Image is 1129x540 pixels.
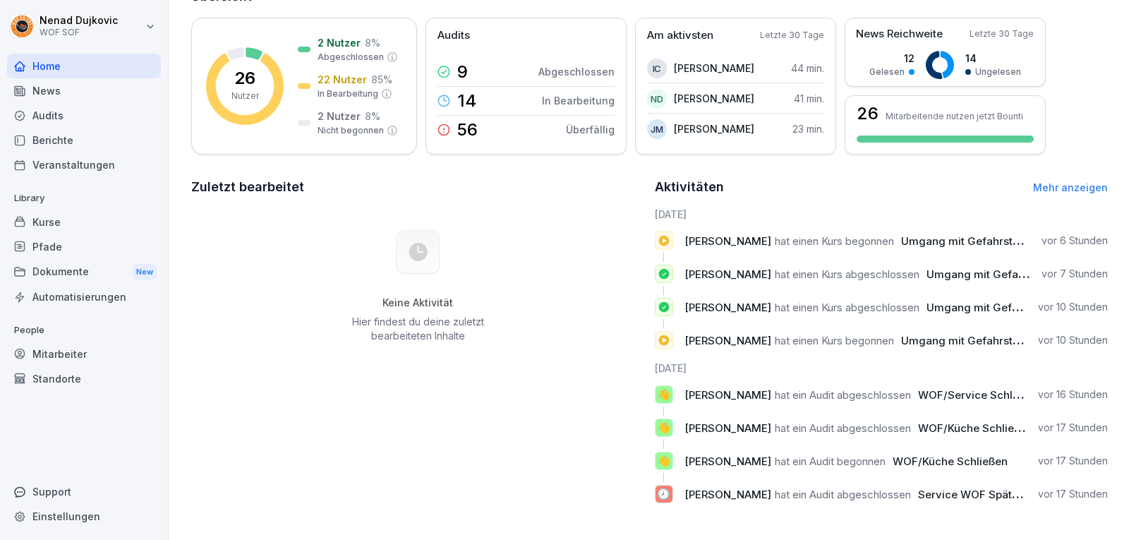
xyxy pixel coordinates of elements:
p: In Bearbeitung [542,93,615,108]
p: Audits [437,28,470,44]
span: WOF/Service Schließen [918,388,1041,402]
span: Umgang mit Gefahrstoffen [901,334,1039,347]
span: hat einen Kurs begonnen [775,234,894,248]
span: Umgang mit Gefahrstoffen [926,301,1065,314]
p: 85 % [371,72,392,87]
p: People [7,319,161,342]
p: WOF SOF [40,28,118,37]
p: Nenad Dujkovic [40,15,118,27]
span: Umgang mit Gefahrstoffen [901,234,1039,248]
p: 44 min. [791,61,824,76]
p: 👋 [657,385,670,404]
h3: 26 [857,105,879,122]
p: Am aktivsten [647,28,713,44]
a: Audits [7,103,161,128]
span: [PERSON_NAME] [684,234,771,248]
p: 14 [457,92,476,109]
p: 41 min. [794,91,824,106]
p: vor 10 Stunden [1038,300,1108,314]
span: [PERSON_NAME] [684,455,771,468]
p: In Bearbeitung [318,88,378,100]
p: 2 Nutzer [318,109,361,124]
h6: [DATE] [655,207,1109,222]
a: Home [7,54,161,78]
p: 26 [234,70,255,87]
p: vor 17 Stunden [1038,487,1108,501]
p: Überfällig [566,122,615,137]
div: JM [647,119,667,139]
a: Automatisierungen [7,284,161,309]
span: [PERSON_NAME] [684,268,771,281]
p: Letzte 30 Tage [970,28,1034,40]
p: 14 [965,51,1021,66]
p: 8 % [365,35,380,50]
p: Library [7,187,161,210]
p: 9 [457,64,468,80]
p: vor 7 Stunden [1042,267,1108,281]
span: hat einen Kurs abgeschlossen [775,301,919,314]
p: News Reichweite [856,26,943,42]
h2: Aktivitäten [655,177,724,197]
a: Pfade [7,234,161,259]
a: Mehr anzeigen [1033,181,1108,193]
a: Veranstaltungen [7,152,161,177]
span: WOF/Küche Schließen [918,421,1033,435]
p: 8 % [365,109,380,124]
span: [PERSON_NAME] [684,334,771,347]
span: [PERSON_NAME] [684,421,771,435]
span: Umgang mit Gefahrstoffen [926,268,1065,281]
span: hat einen Kurs begonnen [775,334,894,347]
p: 23 min. [792,121,824,136]
p: vor 17 Stunden [1038,421,1108,435]
a: Mitarbeiter [7,342,161,366]
a: DokumenteNew [7,259,161,285]
p: Abgeschlossen [538,64,615,79]
p: 56 [457,121,478,138]
p: Letzte 30 Tage [760,29,824,42]
a: Berichte [7,128,161,152]
h2: Zuletzt bearbeitet [191,177,645,197]
span: hat einen Kurs abgeschlossen [775,268,919,281]
p: vor 6 Stunden [1042,234,1108,248]
a: Kurse [7,210,161,234]
p: Hier findest du deine zuletzt bearbeiteten Inhalte [346,315,489,343]
p: [PERSON_NAME] [674,91,754,106]
p: Mitarbeitende nutzen jetzt Bounti [886,111,1023,121]
span: hat ein Audit abgeschlossen [775,488,911,501]
p: Abgeschlossen [318,51,384,64]
p: vor 10 Stunden [1038,333,1108,347]
span: [PERSON_NAME] [684,301,771,314]
span: Service WOF Spätschicht Checkliste [918,488,1106,501]
a: News [7,78,161,103]
span: [PERSON_NAME] [684,388,771,402]
p: Ungelesen [975,66,1021,78]
span: WOF/Küche Schließen [893,455,1008,468]
div: IC [647,59,667,78]
p: 🕗 [657,484,670,504]
p: vor 16 Stunden [1038,388,1108,402]
p: 12 [869,51,914,66]
div: New [133,264,157,280]
span: [PERSON_NAME] [684,488,771,501]
div: Support [7,479,161,504]
p: [PERSON_NAME] [674,61,754,76]
p: 2 Nutzer [318,35,361,50]
a: Standorte [7,366,161,391]
span: hat ein Audit abgeschlossen [775,388,911,402]
h5: Keine Aktivität [346,296,489,309]
p: 👋 [657,418,670,438]
div: ND [647,89,667,109]
a: Einstellungen [7,504,161,529]
div: Dokumente [7,259,161,285]
p: Nicht begonnen [318,124,384,137]
p: Nutzer [231,90,259,102]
